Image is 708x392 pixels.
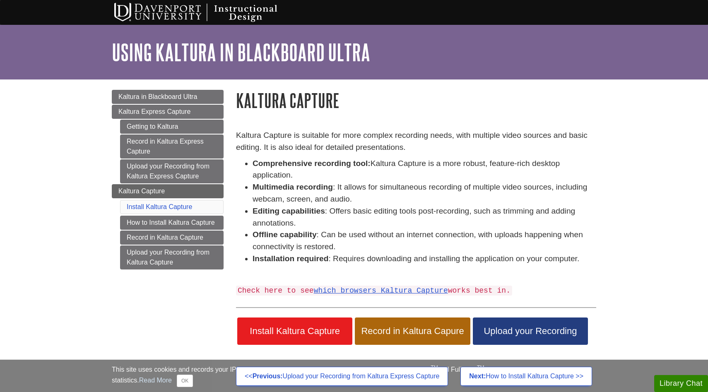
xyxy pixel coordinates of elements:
[112,39,370,65] a: Using Kaltura in Blackboard Ultra
[253,230,317,239] strong: Offline capability
[118,93,197,100] span: Kaltura in Blackboard Ultra
[120,120,224,134] a: Getting to Kaltura
[120,135,224,159] a: Record in Kaltura Express Capture
[469,373,486,380] strong: Next:
[120,245,224,269] a: Upload your Recording from Kaltura Capture
[127,203,192,210] a: Install Kaltura Capture
[361,326,464,337] span: Record in Kaltura Capure
[120,216,224,230] a: How to Install Kaltura Capture
[236,90,596,111] h1: Kaltura Capture
[243,326,346,337] span: Install Kaltura Capture
[237,317,352,345] a: Install Kaltura Capture
[473,317,588,345] a: Upload your Recording
[112,105,224,119] a: Kaltura Express Capture
[355,317,470,345] a: Record in Kaltura Capure
[253,373,283,380] strong: Previous:
[253,181,596,205] li: : It allows for simultaneous recording of multiple video sources, including webcam, screen, and a...
[118,188,165,195] span: Kaltura Capture
[253,158,596,182] li: Kaltura Capture is a more robust, feature-rich desktop application.
[253,159,371,168] strong: Comprehensive recording tool:
[253,253,596,265] li: : Requires downloading and installing the application on your computer.
[253,207,325,215] strong: Editing capabilities
[236,130,596,154] p: Kaltura Capture is suitable for more complex recording needs, with multiple video sources and bas...
[120,159,224,183] a: Upload your Recording from Kaltura Express Capture
[479,326,582,337] span: Upload your Recording
[112,184,224,198] a: Kaltura Capture
[253,229,596,253] li: : Can be used without an internet connection, with uploads happening when connectivity is restored.
[236,367,448,386] a: <<Previous:Upload your Recording from Kaltura Express Capture
[112,90,224,269] div: Guide Page Menu
[253,183,333,191] strong: Multimedia recording
[120,231,224,245] a: Record in Kaltura Capture
[177,375,193,387] button: Close
[654,375,708,392] button: Library Chat
[139,377,172,384] a: Read More
[253,254,328,263] strong: Installation required
[112,90,224,104] a: Kaltura in Blackboard Ultra
[236,286,512,296] code: Check here to see works best in.
[253,205,596,229] li: : Offers basic editing tools post-recording, such as trimming and adding annotations.
[112,365,596,387] div: This site uses cookies and records your IP address for usage statistics. Additionally, we use Goo...
[460,367,592,386] a: Next:How to Install Kaltura Capture >>
[118,108,190,115] span: Kaltura Express Capture
[108,2,306,23] img: Davenport University Instructional Design
[314,286,448,295] a: which browsers Kaltura Capture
